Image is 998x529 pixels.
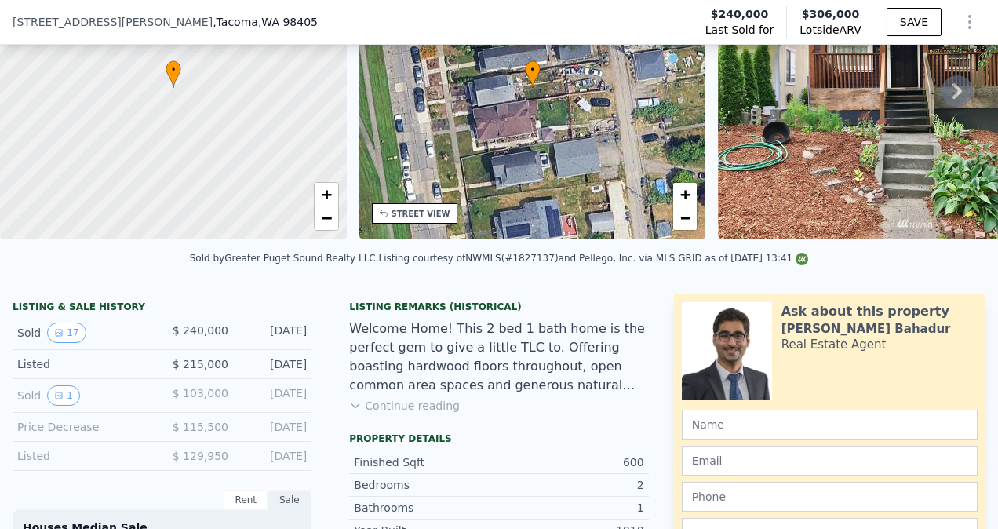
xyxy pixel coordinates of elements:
button: View historical data [47,385,80,406]
div: Listed [17,448,150,464]
img: NWMLS Logo [796,253,808,265]
span: $306,000 [802,8,860,20]
span: $ 240,000 [173,324,228,337]
span: + [321,184,331,204]
span: $ 103,000 [173,387,228,399]
div: Real Estate Agent [781,337,887,352]
span: $240,000 [711,6,769,22]
input: Email [682,446,978,476]
a: Zoom in [673,183,697,206]
div: Price Decrease [17,419,150,435]
span: $ 215,000 [173,358,228,370]
span: , Tacoma [213,14,318,30]
span: + [680,184,690,204]
div: [DATE] [241,419,307,435]
div: [DATE] [241,385,307,406]
input: Phone [682,482,978,512]
a: Zoom out [315,206,338,230]
div: Listing courtesy of NWMLS (#1827137) and Pellego, Inc. via MLS GRID as of [DATE] 13:41 [379,253,809,264]
div: • [525,60,541,88]
div: Bathrooms [354,500,499,516]
div: Sold by Greater Puget Sound Realty LLC . [190,253,379,264]
span: • [166,63,181,77]
div: Listing Remarks (Historical) [349,301,648,313]
button: Continue reading [349,398,460,414]
div: Property details [349,432,648,445]
div: Rent [224,490,268,510]
span: $ 129,950 [173,450,228,462]
button: SAVE [887,8,942,36]
div: Ask about this property [781,302,949,321]
button: Show Options [954,6,985,38]
div: 2 [499,477,644,493]
span: , WA 98405 [258,16,318,28]
span: Last Sold for [705,22,774,38]
div: STREET VIEW [392,208,450,220]
div: 1 [499,500,644,516]
div: Listed [17,356,150,372]
span: − [321,208,331,228]
span: Lotside ARV [799,22,861,38]
span: [STREET_ADDRESS][PERSON_NAME] [13,14,213,30]
div: [DATE] [241,323,307,343]
div: Bedrooms [354,477,499,493]
span: − [680,208,690,228]
div: [PERSON_NAME] Bahadur [781,321,951,337]
div: Sold [17,323,150,343]
button: View historical data [47,323,86,343]
div: Finished Sqft [354,454,499,470]
input: Name [682,410,978,440]
a: Zoom in [315,183,338,206]
div: [DATE] [241,448,307,464]
a: Zoom out [673,206,697,230]
div: • [166,60,181,88]
div: LISTING & SALE HISTORY [13,301,311,316]
span: $ 115,500 [173,421,228,433]
div: Sale [268,490,311,510]
div: 600 [499,454,644,470]
div: [DATE] [241,356,307,372]
div: Sold [17,385,150,406]
span: • [525,63,541,77]
div: Welcome Home! This 2 bed 1 bath home is the perfect gem to give a little TLC to. Offering boastin... [349,319,648,395]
